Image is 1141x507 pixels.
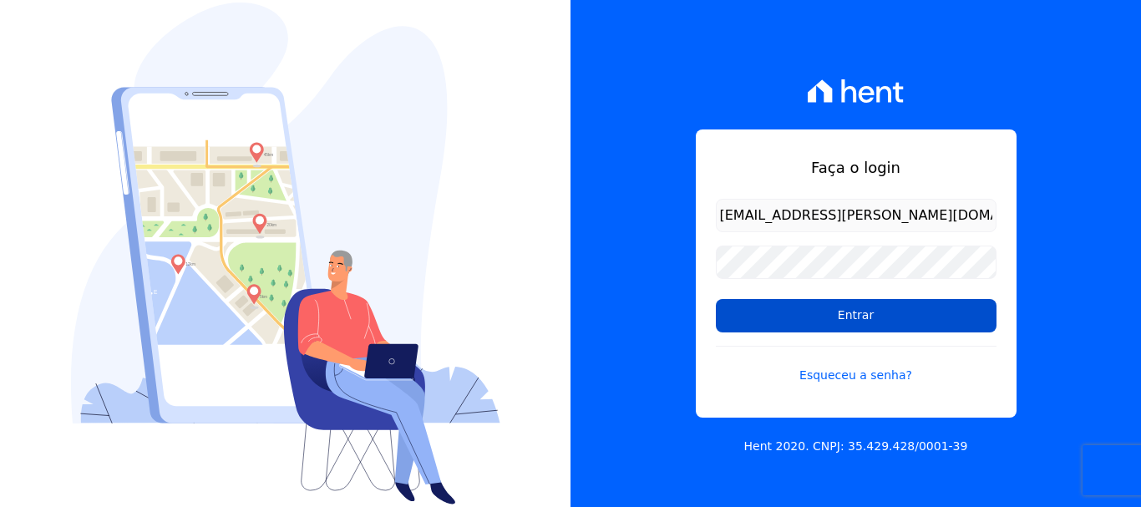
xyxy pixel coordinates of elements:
[71,3,500,504] img: Login
[716,346,996,384] a: Esqueceu a senha?
[744,438,968,455] p: Hent 2020. CNPJ: 35.429.428/0001-39
[716,299,996,332] input: Entrar
[716,156,996,179] h1: Faça o login
[716,199,996,232] input: Email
